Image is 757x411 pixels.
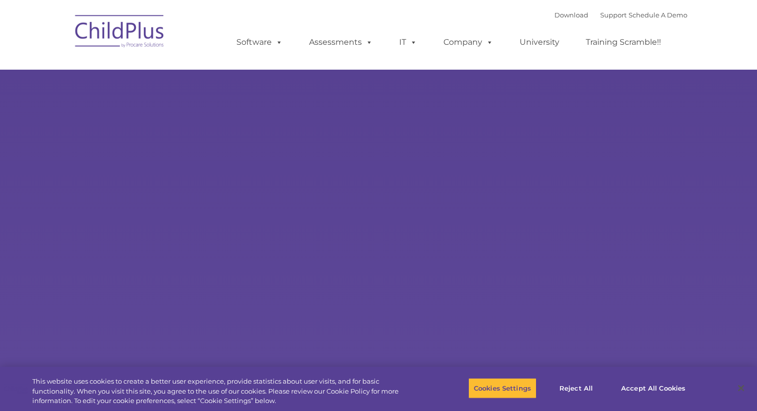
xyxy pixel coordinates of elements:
a: Download [554,11,588,19]
img: ChildPlus by Procare Solutions [70,8,170,58]
a: Assessments [299,32,383,52]
div: This website uses cookies to create a better user experience, provide statistics about user visit... [32,377,417,406]
a: Company [433,32,503,52]
a: Support [600,11,627,19]
button: Close [730,377,752,399]
a: IT [389,32,427,52]
button: Cookies Settings [468,378,537,399]
a: Training Scramble!! [576,32,671,52]
a: Schedule A Demo [629,11,687,19]
a: University [510,32,569,52]
font: | [554,11,687,19]
button: Reject All [545,378,607,399]
button: Accept All Cookies [616,378,691,399]
a: Software [226,32,293,52]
